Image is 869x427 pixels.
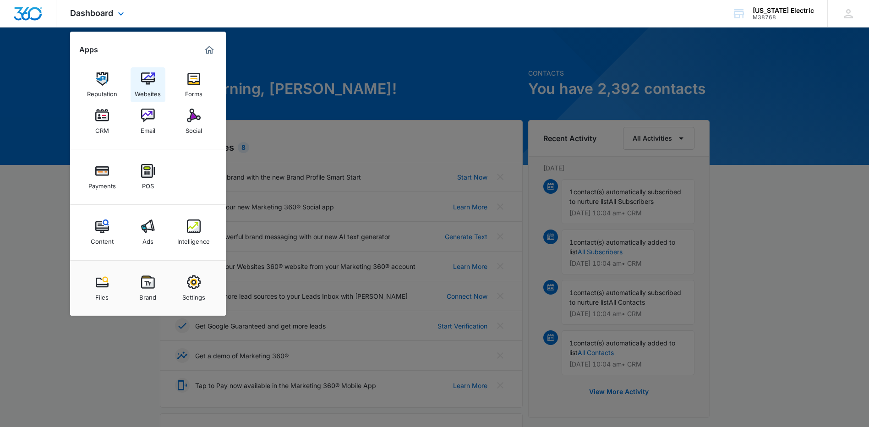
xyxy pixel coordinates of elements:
a: Settings [176,271,211,306]
a: Payments [85,159,120,194]
div: Forms [185,86,202,98]
span: Dashboard [70,8,113,18]
div: Reputation [87,86,117,98]
div: account name [753,7,814,14]
a: Social [176,104,211,139]
div: Files [95,289,109,301]
div: Payments [88,178,116,190]
div: POS [142,178,154,190]
a: Marketing 360® Dashboard [202,43,217,57]
a: Files [85,271,120,306]
a: Forms [176,67,211,102]
a: Email [131,104,165,139]
a: Ads [131,215,165,250]
a: POS [131,159,165,194]
a: Content [85,215,120,250]
a: CRM [85,104,120,139]
div: Settings [182,289,205,301]
div: Social [186,122,202,134]
a: Reputation [85,67,120,102]
div: CRM [95,122,109,134]
div: Ads [142,233,153,245]
div: Brand [139,289,156,301]
a: Brand [131,271,165,306]
div: Websites [135,86,161,98]
div: Intelligence [177,233,210,245]
div: account id [753,14,814,21]
a: Websites [131,67,165,102]
div: Email [141,122,155,134]
div: Content [91,233,114,245]
h2: Apps [79,45,98,54]
a: Intelligence [176,215,211,250]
